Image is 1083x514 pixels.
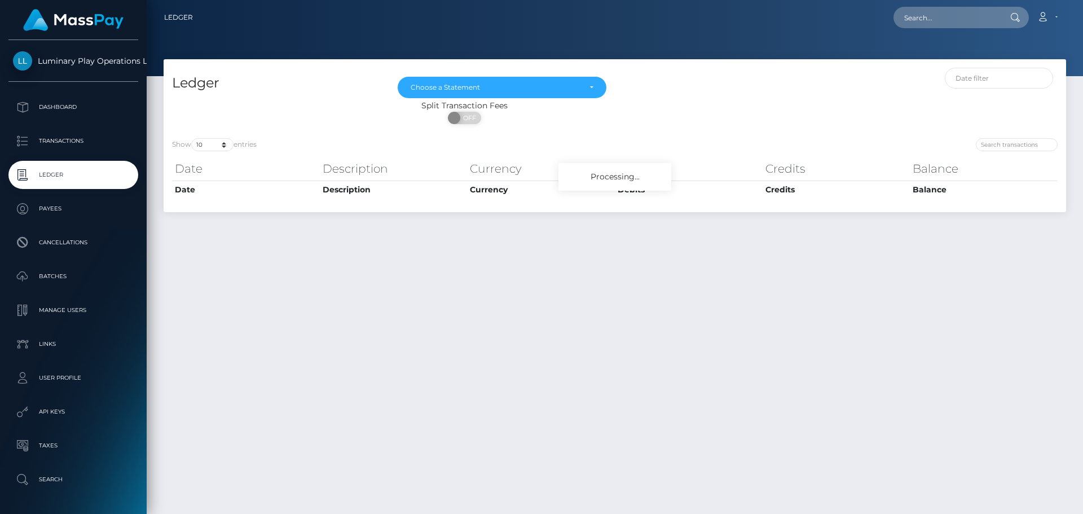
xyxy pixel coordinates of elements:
[411,83,580,92] div: Choose a Statement
[13,268,134,285] p: Batches
[558,163,671,191] div: Processing...
[13,99,134,116] p: Dashboard
[910,181,1058,199] th: Balance
[172,181,320,199] th: Date
[945,68,1054,89] input: Date filter
[13,302,134,319] p: Manage Users
[8,127,138,155] a: Transactions
[615,157,763,180] th: Debits
[615,181,763,199] th: Debits
[8,296,138,324] a: Manage Users
[8,262,138,291] a: Batches
[191,138,234,151] select: Showentries
[23,9,124,31] img: MassPay Logo
[8,93,138,121] a: Dashboard
[976,138,1058,151] input: Search transactions
[172,157,320,180] th: Date
[8,56,138,66] span: Luminary Play Operations Limited
[910,157,1058,180] th: Balance
[13,234,134,251] p: Cancellations
[172,138,257,151] label: Show entries
[8,364,138,392] a: User Profile
[172,73,381,93] h4: Ledger
[8,229,138,257] a: Cancellations
[13,437,134,454] p: Taxes
[320,157,468,180] th: Description
[454,112,482,124] span: OFF
[8,161,138,189] a: Ledger
[763,157,910,180] th: Credits
[13,471,134,488] p: Search
[13,336,134,353] p: Links
[8,432,138,460] a: Taxes
[13,51,32,71] img: Luminary Play Operations Limited
[398,77,606,98] button: Choose a Statement
[164,100,765,112] div: Split Transaction Fees
[467,157,615,180] th: Currency
[13,370,134,386] p: User Profile
[893,7,1000,28] input: Search...
[13,133,134,150] p: Transactions
[8,398,138,426] a: API Keys
[13,403,134,420] p: API Keys
[13,166,134,183] p: Ledger
[763,181,910,199] th: Credits
[8,330,138,358] a: Links
[8,195,138,223] a: Payees
[8,465,138,494] a: Search
[164,6,193,29] a: Ledger
[467,181,615,199] th: Currency
[13,200,134,217] p: Payees
[320,181,468,199] th: Description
